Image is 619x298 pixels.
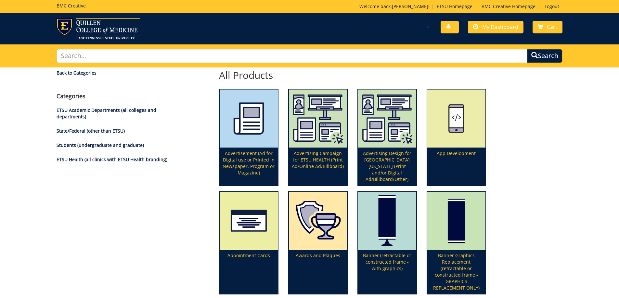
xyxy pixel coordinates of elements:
[220,192,278,294] a: Appointment Cards
[57,93,176,100] h4: Categories
[392,3,428,9] a: [PERSON_NAME]
[427,89,485,185] a: App Development
[289,192,347,250] img: plaques-5a7339fccbae09.63825868.png
[358,250,416,294] p: Banner (retractable or constructed frame - with graphics)
[427,89,485,148] img: app%20development%20icon-655684178ce609.47323231.png
[478,3,539,9] a: BMC Creative Homepage
[541,3,562,9] a: Logout
[289,250,347,294] p: Awards and Plaques
[427,250,485,294] p: Banner Graphics Replacement (retractable or constructed frame - GRAPHICS REPLACEMENT ONLY)
[359,3,562,10] p: Welcome back, ! | | |
[214,70,491,80] h2: All Products
[57,18,140,39] img: ETSU logo
[220,250,278,294] p: Appointment Cards
[220,192,278,250] img: appointment%20cards-6556843a9f7d00.21763534.png
[547,23,557,30] span: Cart
[358,192,416,250] img: retractable-banner-59492b401f5aa8.64163094.png
[358,148,416,185] p: Advertising Design for [GEOGRAPHIC_DATA][US_STATE] (Print and/or Digital Ad/Billboard/Other)
[289,148,347,185] p: Advertising Campaign for ETSU HEALTH (Print Ad/Online Ad/Billboard)
[57,142,144,148] a: Students (undergraduate and graduate)
[57,128,125,134] a: State/Federal (other than ETSU)
[289,192,347,294] a: Awards and Plaques
[427,148,485,185] p: App Development
[358,89,416,185] a: Advertising Design for [GEOGRAPHIC_DATA][US_STATE] (Print and/or Digital Ad/Billboard/Other)
[220,89,278,185] a: Advertisement (Ad for Digital use or Printed in Newspaper, Program or Magazine)
[57,3,86,8] h5: BMC Creative
[57,156,167,162] a: ETSU Health (all clinics with ETSU Health branding)
[220,89,278,148] img: printmedia-5fff40aebc8a36.86223841.png
[289,89,347,148] img: etsu%20health%20marketing%20campaign%20image-6075f5506d2aa2.29536275.png
[468,21,523,33] a: My Dashboard
[427,192,485,294] a: Banner Graphics Replacement (retractable or constructed frame - GRAPHICS REPLACEMENT ONLY)
[358,192,416,294] a: Banner (retractable or constructed frame - with graphics)
[433,3,476,9] a: ETSU Homepage
[427,192,485,250] img: graphics-only-banner-5949222f1cdc31.93524894.png
[358,89,416,148] img: etsu%20health%20marketing%20campaign%20image-6075f5506d2aa2.29536275.png
[527,49,562,63] button: Search
[482,23,518,30] span: My Dashboard
[57,49,528,63] input: Search...
[533,21,562,33] a: Cart
[220,148,278,185] p: Advertisement (Ad for Digital use or Printed in Newspaper, Program or Magazine)
[289,89,347,185] a: Advertising Campaign for ETSU HEALTH (Print Ad/Online Ad/Billboard)
[57,70,176,76] a: Back to Categories
[57,107,156,120] a: ETSU Academic Departments (all colleges and departments)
